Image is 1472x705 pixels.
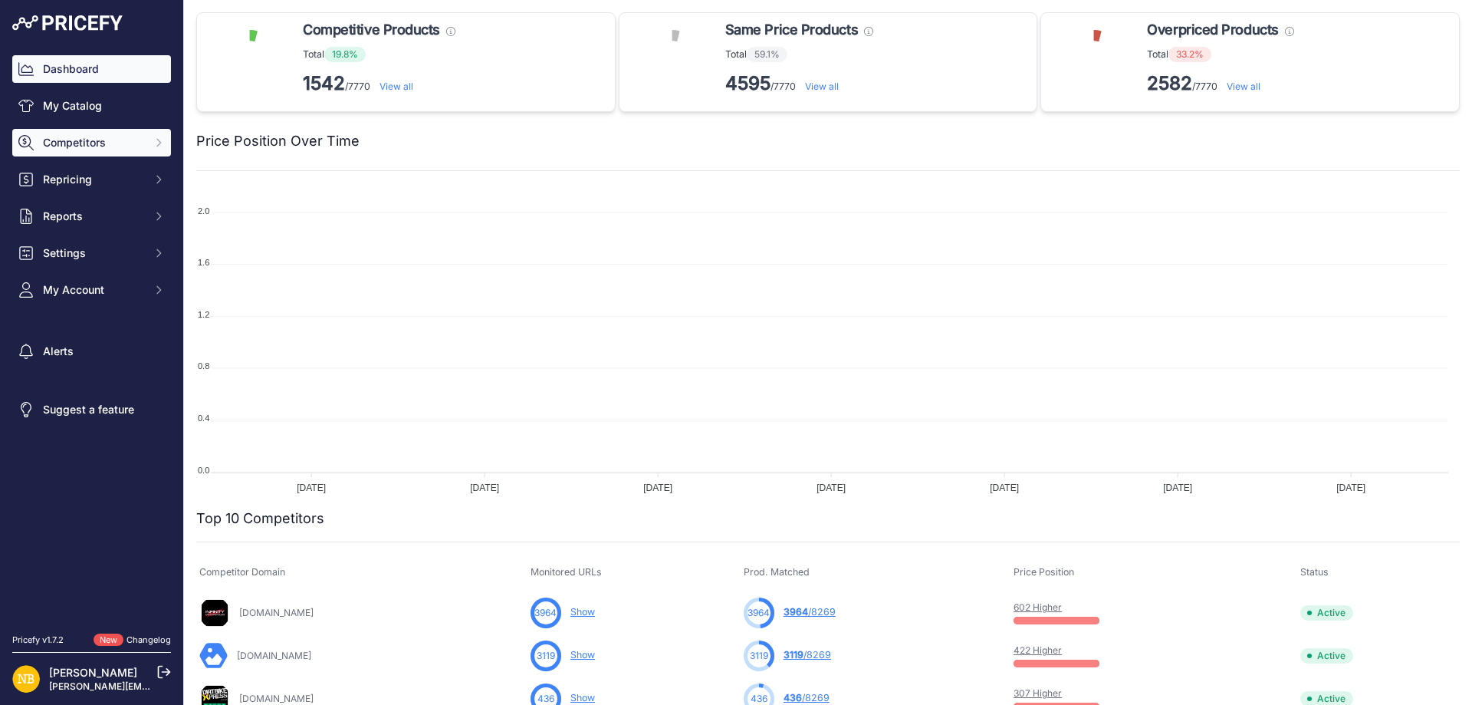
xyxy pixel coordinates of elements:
[1227,81,1260,92] a: View all
[1336,483,1365,493] tspan: [DATE]
[239,607,314,618] a: [DOMAIN_NAME]
[570,606,595,618] a: Show
[784,606,808,618] span: 3964
[470,483,499,493] tspan: [DATE]
[239,693,314,704] a: [DOMAIN_NAME]
[12,15,123,31] img: Pricefy Logo
[570,649,595,661] a: Show
[784,649,803,661] span: 3119
[12,92,171,120] a: My Catalog
[43,209,143,224] span: Reports
[1147,47,1293,62] p: Total
[12,396,171,423] a: Suggest a feature
[1300,605,1353,621] span: Active
[12,55,171,83] a: Dashboard
[43,282,143,298] span: My Account
[537,649,555,663] span: 3119
[297,483,326,493] tspan: [DATE]
[1014,601,1062,613] a: 602 Higher
[725,19,858,41] span: Same Price Products
[12,166,171,193] button: Repricing
[1014,687,1062,699] a: 307 Higher
[303,72,345,94] strong: 1542
[198,413,209,423] tspan: 0.4
[1014,644,1062,656] a: 422 Higher
[1147,71,1293,96] p: /7770
[379,81,413,92] a: View all
[816,483,846,493] tspan: [DATE]
[725,47,873,62] p: Total
[324,47,366,62] span: 19.8%
[12,338,171,365] a: Alerts
[1014,566,1074,578] span: Price Position
[196,130,360,152] h2: Price Position Over Time
[1300,648,1353,664] span: Active
[198,310,209,319] tspan: 1.2
[784,692,802,703] span: 436
[570,692,595,703] a: Show
[12,276,171,304] button: My Account
[43,245,143,261] span: Settings
[196,508,324,529] h2: Top 10 Competitors
[1147,19,1278,41] span: Overpriced Products
[127,634,171,645] a: Changelog
[1168,47,1211,62] span: 33.2%
[784,606,836,618] a: 3964/8269
[43,172,143,187] span: Repricing
[1163,483,1192,493] tspan: [DATE]
[198,466,209,475] tspan: 0.0
[94,634,123,647] span: New
[303,71,455,96] p: /7770
[49,666,137,679] a: [PERSON_NAME]
[805,81,839,92] a: View all
[49,680,285,692] a: [PERSON_NAME][EMAIL_ADDRESS][DOMAIN_NAME]
[12,55,171,615] nav: Sidebar
[1300,566,1329,578] span: Status
[303,47,455,62] p: Total
[744,566,810,578] span: Prod. Matched
[12,129,171,156] button: Competitors
[643,483,672,493] tspan: [DATE]
[725,72,770,94] strong: 4595
[531,566,602,578] span: Monitored URLs
[784,649,831,661] a: 3119/8269
[534,606,557,620] span: 3964
[12,239,171,267] button: Settings
[198,206,209,216] tspan: 2.0
[1147,72,1192,94] strong: 2582
[198,361,209,371] tspan: 0.8
[12,203,171,230] button: Reports
[43,135,143,150] span: Competitors
[198,258,209,267] tspan: 1.6
[725,71,873,96] p: /7770
[784,692,830,703] a: 436/8269
[747,47,787,62] span: 59.1%
[12,634,64,647] div: Pricefy v1.7.2
[199,566,285,578] span: Competitor Domain
[303,19,440,41] span: Competitive Products
[990,483,1019,493] tspan: [DATE]
[237,650,311,661] a: [DOMAIN_NAME]
[747,606,770,620] span: 3964
[750,649,768,663] span: 3119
